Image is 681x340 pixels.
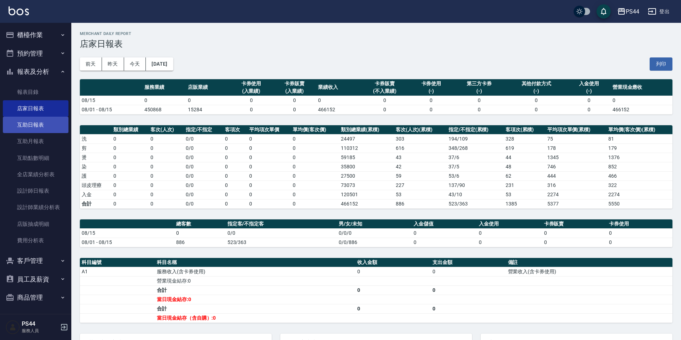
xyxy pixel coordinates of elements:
td: 0 [431,304,506,313]
a: 互助點數明細 [3,150,68,166]
td: 合計 [80,199,112,208]
th: 類別總業績 [112,125,149,135]
th: 總客數 [174,219,226,229]
td: 53 [394,190,447,199]
th: 單均價(客次價)(累積) [606,125,672,135]
td: 0 [567,96,611,105]
th: 科目編號 [80,258,155,267]
td: 59 [394,171,447,181]
td: 35800 [339,162,394,171]
td: 0 [112,153,149,162]
img: Person [6,320,20,334]
td: 0 / 0 [184,190,224,199]
h2: Merchant Daily Report [80,31,672,36]
td: 0 [431,267,506,276]
td: 0 [412,238,477,247]
td: 0 [291,171,339,181]
td: 322 [606,181,672,190]
button: 櫃檯作業 [3,26,68,44]
td: 2274 [546,190,607,199]
td: 燙 [80,153,112,162]
td: 0 [112,134,149,143]
a: 報表目錄 [3,84,68,100]
td: 24497 [339,134,394,143]
td: 08/15 [80,96,143,105]
td: 0 [149,190,184,199]
td: 營業收入(含卡券使用) [506,267,673,276]
td: 合計 [155,304,355,313]
td: 0 [112,181,149,190]
td: 當日現金結存（含自購）:0 [155,313,355,323]
td: 450868 [143,105,186,114]
td: 0 [112,162,149,171]
td: 0 [355,267,431,276]
th: 男/女/未知 [337,219,412,229]
td: 466 [606,171,672,181]
td: 231 [504,181,546,190]
td: 5377 [546,199,607,208]
td: 37 / 6 [447,153,504,162]
td: A1 [80,267,155,276]
div: (入業績) [275,87,314,95]
td: 1345 [546,153,607,162]
td: 328 [504,134,546,143]
td: 303 [394,134,447,143]
th: 客次(人次) [149,125,184,135]
td: 0 [247,143,291,153]
a: 設計師業績分析表 [3,199,68,215]
th: 店販業績 [186,79,230,96]
th: 客項次(累積) [504,125,546,135]
td: 0 [291,143,339,153]
td: 27500 [339,171,394,181]
td: 53 / 6 [447,171,504,181]
td: 0 [223,181,247,190]
th: 業績收入 [316,79,360,96]
td: 0/0 [226,228,337,238]
th: 指定客/不指定客 [226,219,337,229]
td: 0 [355,304,431,313]
th: 入金使用 [477,219,542,229]
td: 服務收入(含卡券使用) [155,267,355,276]
td: 0 [542,238,608,247]
td: 348 / 268 [447,143,504,153]
td: 0 [316,96,360,105]
td: 37 / 5 [447,162,504,171]
th: 科目名稱 [155,258,355,267]
td: 入金 [80,190,112,199]
th: 平均項次單價(累積) [546,125,607,135]
td: 137 / 90 [447,181,504,190]
table: a dense table [80,258,672,323]
td: 0 [506,105,567,114]
td: 0 / 0 [184,143,224,153]
div: 卡券販賣 [275,80,314,87]
td: 0 [431,285,506,295]
td: 0 / 0 [184,162,224,171]
th: 服務業績 [143,79,186,96]
td: 0 [223,199,247,208]
td: 營業現金結存:0 [155,276,355,285]
td: 0 [112,171,149,181]
button: save [596,4,611,19]
td: 0 [412,228,477,238]
th: 類別總業績(累積) [339,125,394,135]
td: 0 [291,134,339,143]
td: 0 [291,181,339,190]
th: 卡券使用 [607,219,672,229]
div: 卡券販賣 [362,80,408,87]
th: 卡券販賣 [542,219,608,229]
div: 第三方卡券 [455,80,503,87]
td: 0 [149,171,184,181]
th: 指定/不指定 [184,125,224,135]
div: 卡券使用 [231,80,271,87]
td: 0 [477,228,542,238]
th: 平均項次單價 [247,125,291,135]
td: 62 [504,171,546,181]
td: 08/01 - 08/15 [80,105,143,114]
td: 0 [223,190,247,199]
td: 75 [546,134,607,143]
button: 今天 [124,57,146,71]
td: 0 [186,96,230,105]
td: 0 [291,153,339,162]
td: 523/363 [226,238,337,247]
td: 0 [149,153,184,162]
